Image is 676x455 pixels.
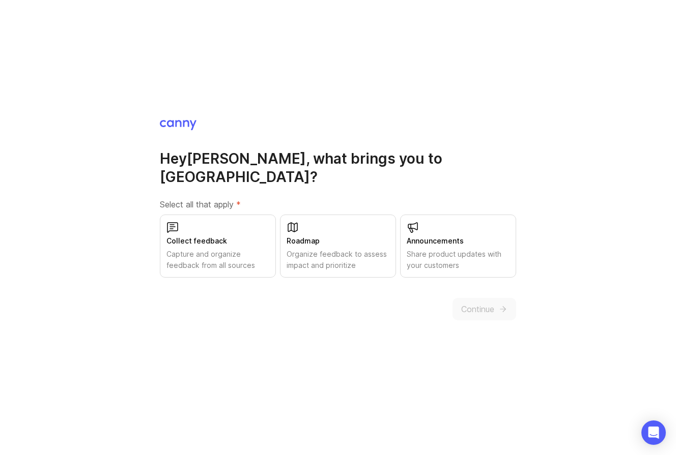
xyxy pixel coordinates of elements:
button: AnnouncementsShare product updates with your customers [400,215,516,278]
label: Select all that apply [160,198,516,210]
div: Announcements [407,235,510,247]
div: Share product updates with your customers [407,249,510,271]
div: Capture and organize feedback from all sources [166,249,269,271]
button: Collect feedbackCapture and organize feedback from all sources [160,215,276,278]
img: Canny Home [160,120,196,130]
div: Roadmap [287,235,389,247]
div: Organize feedback to assess impact and prioritize [287,249,389,271]
div: Collect feedback [166,235,269,247]
h1: Hey [PERSON_NAME] , what brings you to [GEOGRAPHIC_DATA]? [160,149,516,186]
span: Continue [461,303,494,315]
button: Continue [453,298,516,320]
button: RoadmapOrganize feedback to assess impact and prioritize [280,215,396,278]
div: Open Intercom Messenger [641,420,666,445]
